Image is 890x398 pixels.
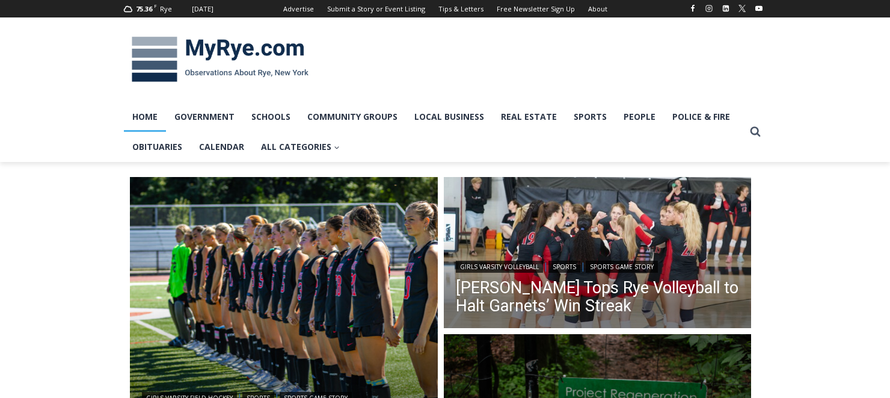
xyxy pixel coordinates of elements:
a: Home [124,102,166,132]
a: Sports [548,261,580,273]
a: Sports Game Story [586,261,658,273]
a: YouTube [752,1,766,16]
a: Police & Fire [664,102,738,132]
button: View Search Form [744,121,766,143]
a: X [735,1,749,16]
a: [PERSON_NAME] Tops Rye Volleyball to Halt Garnets’ Win Streak [456,279,740,315]
span: All Categories [261,140,340,154]
div: Rye [160,4,172,14]
a: Read More Somers Tops Rye Volleyball to Halt Garnets’ Win Streak [444,177,752,331]
span: 75.36 [136,4,152,13]
a: Community Groups [299,102,406,132]
img: (PHOTO: The Rye Volleyball team from a win on September 27, 2025. Credit: Tatia Chkheidze.) [444,177,752,331]
a: People [615,102,664,132]
div: | | [456,258,740,273]
a: Local Business [406,102,493,132]
a: Facebook [686,1,700,16]
span: F [154,2,157,9]
div: [DATE] [192,4,213,14]
a: Girls Varsity Volleyball [456,261,543,273]
a: Government [166,102,243,132]
a: Calendar [191,132,253,162]
a: All Categories [253,132,348,162]
a: Sports [565,102,615,132]
a: Real Estate [493,102,565,132]
a: Linkedin [719,1,733,16]
a: Schools [243,102,299,132]
img: MyRye.com [124,28,316,91]
a: Instagram [702,1,716,16]
a: Obituaries [124,132,191,162]
nav: Primary Navigation [124,102,744,163]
